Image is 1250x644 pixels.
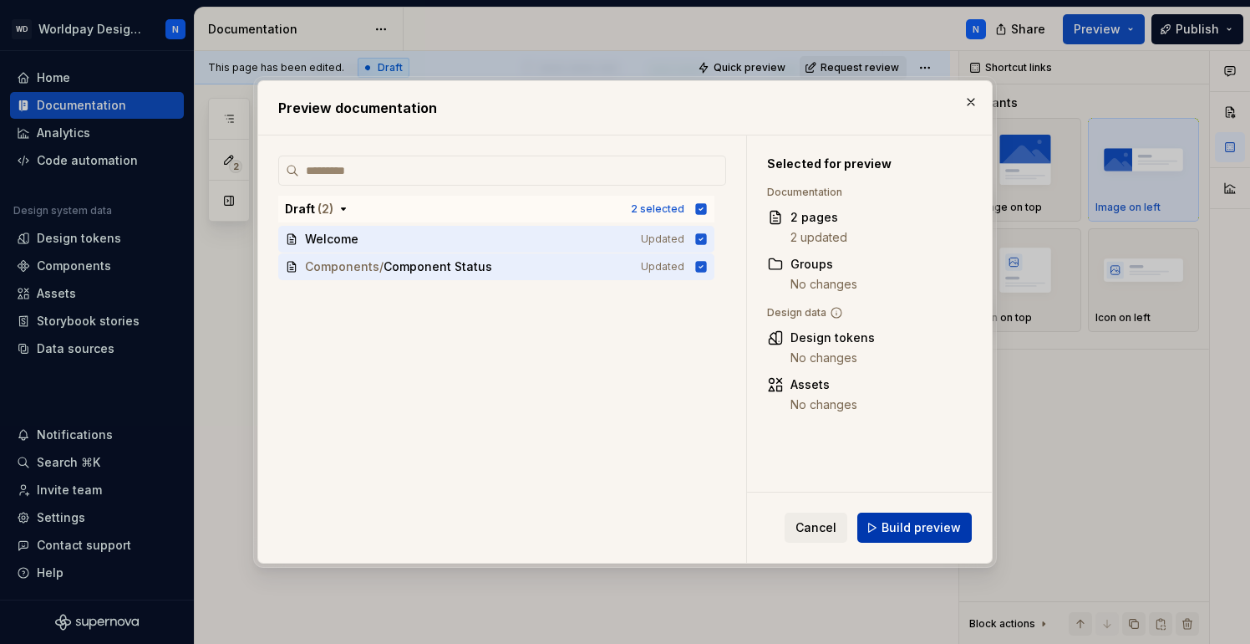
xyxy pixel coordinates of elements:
div: Documentation [767,186,963,199]
span: Updated [641,260,684,273]
div: Design data [767,306,963,319]
span: Components [305,258,379,275]
div: Design tokens [790,330,875,346]
button: Cancel [785,513,847,543]
button: Draft (2)2 selected [278,196,714,222]
button: Build preview [857,513,972,543]
div: No changes [790,350,875,366]
span: Build preview [882,519,961,536]
div: Assets [790,376,857,393]
div: No changes [790,276,857,293]
div: 2 updated [790,229,847,246]
span: Component Status [384,258,492,275]
div: Groups [790,256,857,273]
div: No changes [790,396,857,413]
span: ( 2 ) [318,202,333,216]
span: / [379,258,384,275]
div: 2 pages [790,209,847,226]
h2: Preview documentation [278,98,972,118]
span: Cancel [795,519,836,536]
span: Welcome [305,231,358,248]
div: Draft [285,201,333,217]
span: Updated [641,233,684,246]
div: 2 selected [631,202,684,216]
div: Selected for preview [767,156,963,172]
